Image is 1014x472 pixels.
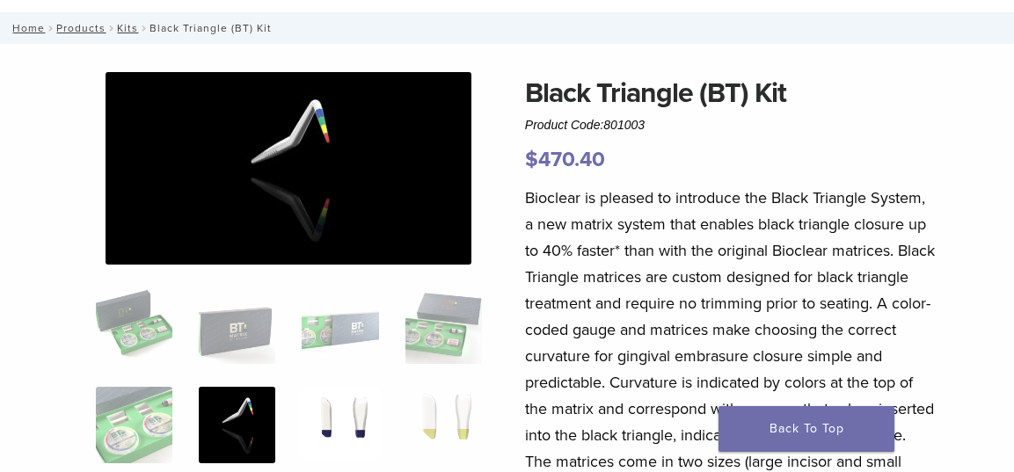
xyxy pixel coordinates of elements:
img: Black Triangle (BT) Kit - Image 2 [199,287,275,364]
span: / [45,24,56,33]
img: Black Triangle (BT) Kit - Image 5 [96,387,172,463]
bdi: 470.40 [525,147,605,172]
span: 801003 [603,118,645,132]
img: Black Triangle (BT) Kit - Image 4 [405,287,482,364]
a: Home [7,22,45,34]
h1: Black Triangle (BT) Kit [525,72,937,114]
img: Black Triangle (BT) Kit - Image 3 [302,287,378,364]
img: Intro-Black-Triangle-Kit-6-Copy-e1548792917662-324x324.jpg [96,287,172,364]
img: Black Triangle (BT) Kit - Image 8 [405,387,482,463]
span: Product Code: [525,118,645,132]
a: Products [56,22,106,34]
span: $ [525,147,538,172]
a: Kits [117,22,138,34]
span: / [106,24,117,33]
img: Black Triangle (BT) Kit - Image 7 [302,387,378,463]
img: Black Triangle (BT) Kit - Image 6 [199,387,275,463]
a: Back To Top [719,406,894,452]
img: Black Triangle (BT) Kit - Image 6 [106,72,471,265]
span: / [138,24,150,33]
